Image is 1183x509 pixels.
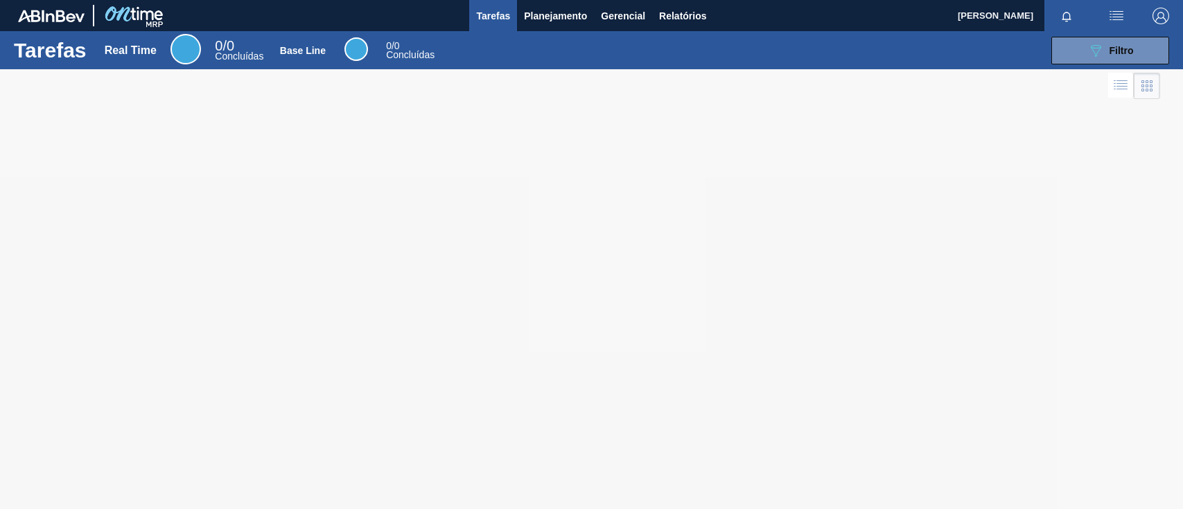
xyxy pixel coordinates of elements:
button: Notificações [1044,6,1089,26]
span: Concluídas [386,49,435,60]
span: Planejamento [524,8,587,24]
span: 0 [215,38,222,53]
span: Tarefas [476,8,510,24]
span: Gerencial [601,8,645,24]
span: Relatórios [659,8,706,24]
span: 0 [386,40,392,51]
div: Real Time [170,34,201,64]
h1: Tarefas [14,42,87,58]
div: Base Line [280,45,326,56]
span: Filtro [1110,45,1134,56]
div: Base Line [386,42,435,60]
div: Real Time [215,40,263,61]
span: / 0 [215,38,234,53]
img: userActions [1108,8,1125,24]
button: Filtro [1051,37,1169,64]
img: TNhmsLtSVTkK8tSr43FrP2fwEKptu5GPRR3wAAAABJRU5ErkJggg== [18,10,85,22]
div: Real Time [105,44,157,57]
img: Logout [1153,8,1169,24]
div: Base Line [344,37,368,61]
span: / 0 [386,40,399,51]
span: Concluídas [215,51,263,62]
